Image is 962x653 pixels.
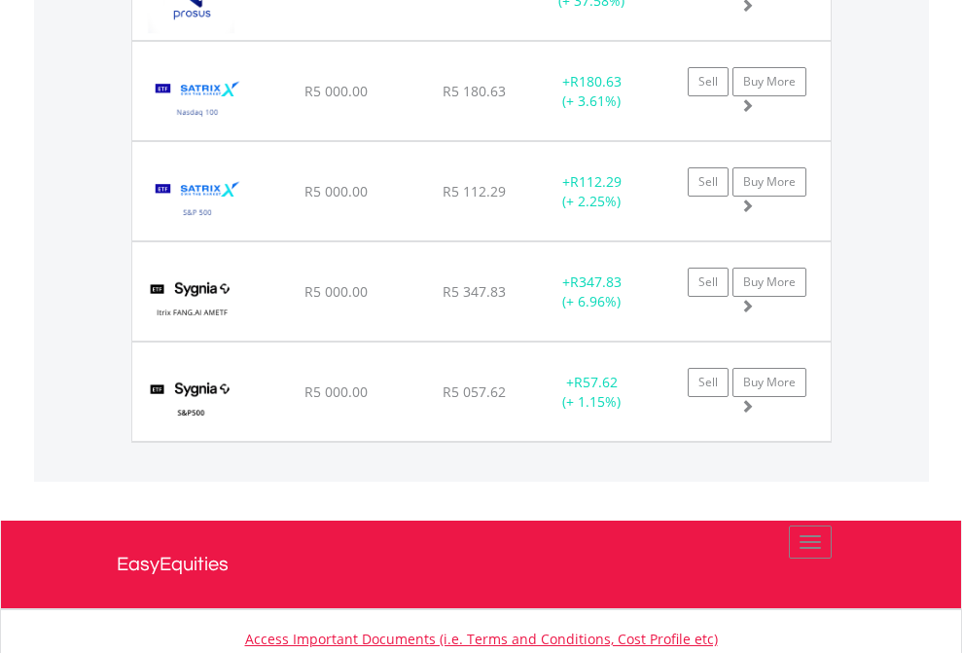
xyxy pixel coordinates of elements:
span: R5 000.00 [304,382,368,401]
a: Buy More [732,67,806,96]
div: + (+ 2.25%) [531,172,653,211]
span: R5 057.62 [443,382,506,401]
a: Sell [688,368,729,397]
span: R5 112.29 [443,182,506,200]
a: Buy More [732,368,806,397]
img: EQU.ZA.SYFANG.png [142,267,240,336]
a: Buy More [732,268,806,297]
img: EQU.ZA.SYG500.png [142,367,240,436]
a: Access Important Documents (i.e. Terms and Conditions, Cost Profile etc) [245,630,718,648]
div: + (+ 6.96%) [531,272,653,311]
span: R5 000.00 [304,82,368,100]
a: EasyEquities [117,521,846,608]
span: R57.62 [574,373,618,391]
div: + (+ 1.15%) [531,373,653,412]
span: R5 347.83 [443,282,506,301]
span: R5 000.00 [304,182,368,200]
span: R112.29 [570,172,622,191]
span: R5 000.00 [304,282,368,301]
span: R347.83 [570,272,622,291]
span: R180.63 [570,72,622,91]
a: Sell [688,67,729,96]
a: Buy More [732,167,806,197]
a: Sell [688,167,729,197]
img: EQU.ZA.STX500.png [142,166,254,236]
img: EQU.ZA.STXNDQ.png [142,66,254,135]
div: + (+ 3.61%) [531,72,653,111]
span: R5 180.63 [443,82,506,100]
a: Sell [688,268,729,297]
